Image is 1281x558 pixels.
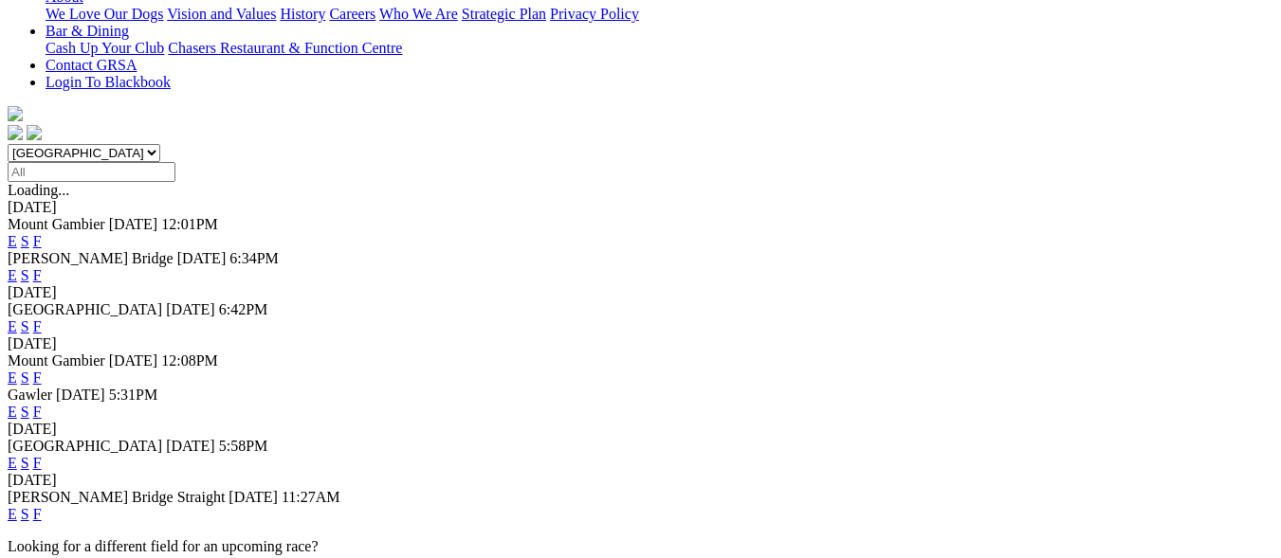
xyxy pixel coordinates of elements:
a: E [8,318,17,334]
a: E [8,267,17,283]
a: S [21,455,29,471]
div: Bar & Dining [46,40,1273,57]
a: F [33,318,42,334]
div: [DATE] [8,199,1273,216]
a: E [8,369,17,386]
span: [DATE] [56,387,105,403]
a: Strategic Plan [462,6,546,22]
span: [DATE] [177,250,227,266]
span: [PERSON_NAME] Bridge [8,250,174,266]
a: F [33,233,42,249]
span: [DATE] [229,489,278,505]
span: [DATE] [166,438,215,454]
span: [DATE] [109,352,158,369]
span: 12:08PM [161,352,218,369]
a: Cash Up Your Club [46,40,164,56]
a: E [8,506,17,522]
span: [GEOGRAPHIC_DATA] [8,301,162,317]
a: F [33,455,42,471]
a: F [33,267,42,283]
img: twitter.svg [27,125,42,140]
span: Loading... [8,182,69,198]
span: 12:01PM [161,216,218,232]
a: S [21,506,29,522]
span: 5:58PM [219,438,268,454]
input: Select date [8,162,175,182]
img: logo-grsa-white.png [8,106,23,121]
a: E [8,233,17,249]
a: S [21,404,29,420]
a: F [33,506,42,522]
div: [DATE] [8,335,1273,352]
span: 11:27AM [282,489,340,505]
div: About [46,6,1273,23]
span: Mount Gambier [8,352,105,369]
a: F [33,369,42,386]
a: Login To Blackbook [46,74,171,90]
a: S [21,318,29,334]
a: Careers [329,6,375,22]
a: E [8,455,17,471]
span: Mount Gambier [8,216,105,232]
div: [DATE] [8,472,1273,489]
span: [GEOGRAPHIC_DATA] [8,438,162,454]
a: S [21,267,29,283]
a: Privacy Policy [550,6,639,22]
span: 6:34PM [229,250,279,266]
a: S [21,369,29,386]
a: Who We Are [379,6,458,22]
a: History [280,6,325,22]
a: Chasers Restaurant & Function Centre [168,40,402,56]
span: Gawler [8,387,52,403]
span: 6:42PM [219,301,268,317]
a: S [21,233,29,249]
p: Looking for a different field for an upcoming race? [8,538,1273,555]
span: [PERSON_NAME] Bridge Straight [8,489,225,505]
div: [DATE] [8,421,1273,438]
a: We Love Our Dogs [46,6,163,22]
span: 5:31PM [109,387,158,403]
a: E [8,404,17,420]
a: Contact GRSA [46,57,137,73]
a: Vision and Values [167,6,276,22]
a: F [33,404,42,420]
img: facebook.svg [8,125,23,140]
a: Bar & Dining [46,23,129,39]
div: [DATE] [8,284,1273,301]
span: [DATE] [166,301,215,317]
span: [DATE] [109,216,158,232]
